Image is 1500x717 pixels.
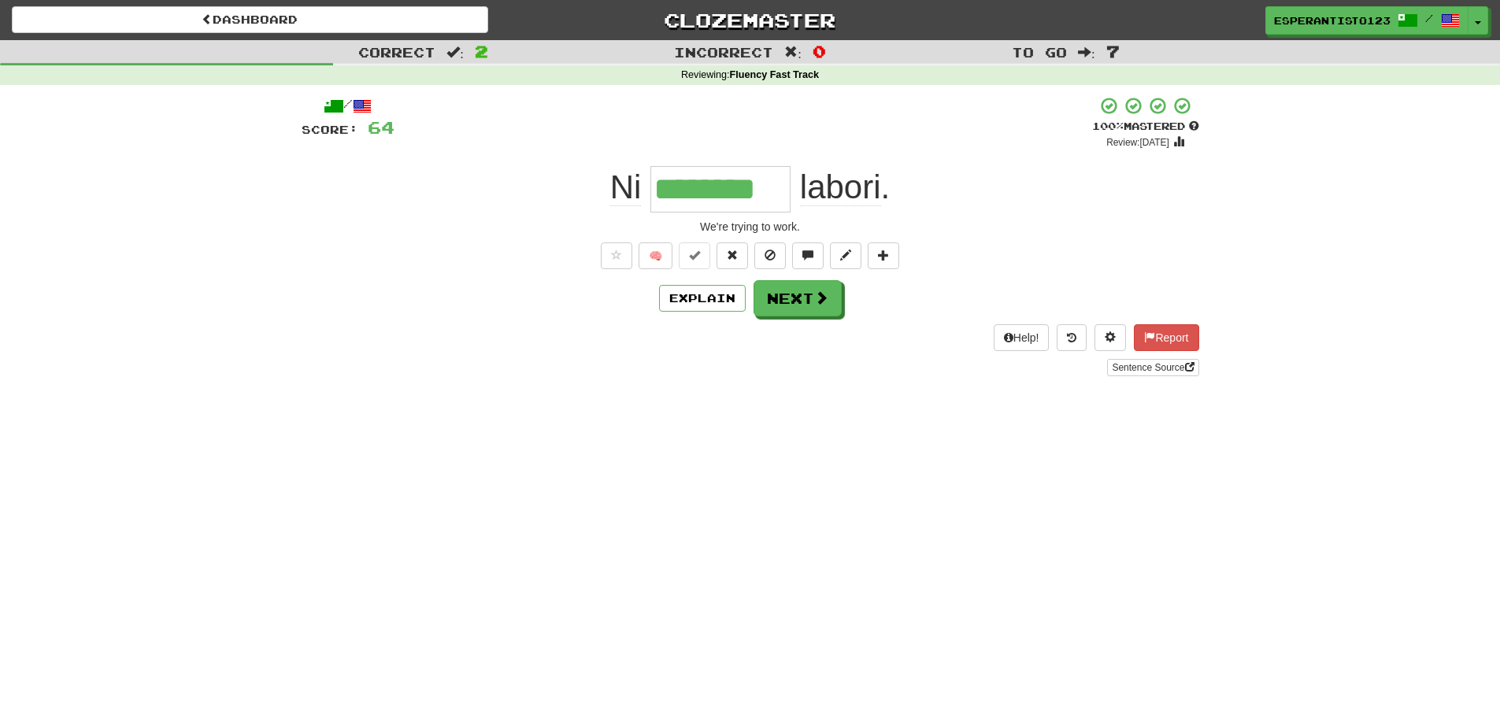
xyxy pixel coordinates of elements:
[754,242,786,269] button: Ignore sentence (alt+i)
[730,69,819,80] strong: Fluency Fast Track
[791,168,890,206] span: .
[1107,359,1198,376] a: Sentence Source
[1425,13,1433,24] span: /
[446,46,464,59] span: :
[784,46,802,59] span: :
[302,123,358,136] span: Score:
[1106,137,1169,148] small: Review: [DATE]
[12,6,488,33] a: Dashboard
[1106,42,1120,61] span: 7
[717,242,748,269] button: Reset to 0% Mastered (alt+r)
[512,6,988,34] a: Clozemaster
[368,117,394,137] span: 64
[1057,324,1087,351] button: Round history (alt+y)
[659,285,746,312] button: Explain
[1012,44,1067,60] span: To go
[1265,6,1469,35] a: esperantisto123 /
[1092,120,1124,132] span: 100 %
[679,242,710,269] button: Set this sentence to 100% Mastered (alt+m)
[1078,46,1095,59] span: :
[358,44,435,60] span: Correct
[994,324,1050,351] button: Help!
[674,44,773,60] span: Incorrect
[868,242,899,269] button: Add to collection (alt+a)
[302,96,394,116] div: /
[754,280,842,316] button: Next
[800,168,881,206] span: labori
[1092,120,1199,134] div: Mastered
[1134,324,1198,351] button: Report
[302,219,1199,235] div: We're trying to work.
[1274,13,1391,28] span: esperantisto123
[639,242,672,269] button: 🧠
[610,168,642,206] span: Ni
[601,242,632,269] button: Favorite sentence (alt+f)
[792,242,824,269] button: Discuss sentence (alt+u)
[830,242,861,269] button: Edit sentence (alt+d)
[475,42,488,61] span: 2
[813,42,826,61] span: 0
